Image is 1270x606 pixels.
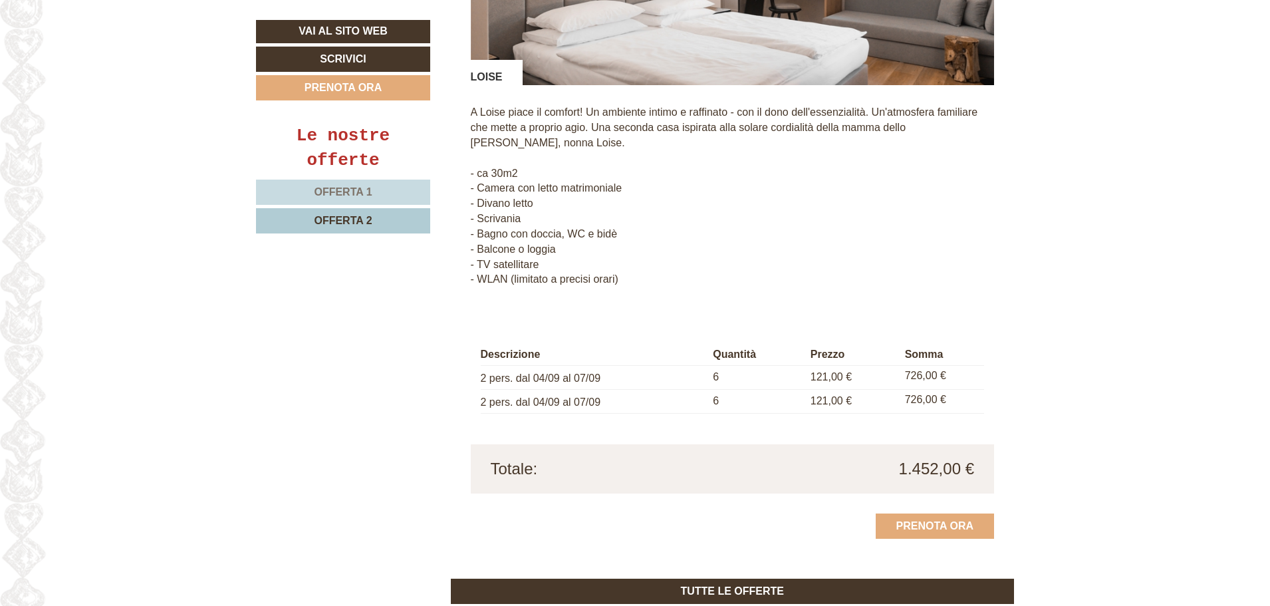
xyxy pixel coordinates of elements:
td: 6 [707,366,805,390]
small: 10:50 [20,64,201,73]
span: 121,00 € [811,371,852,382]
th: Quantità [707,345,805,365]
a: Scrivici [256,47,430,72]
div: Totale: [481,458,733,480]
th: Prezzo [805,345,900,365]
th: Somma [900,345,984,365]
td: 726,00 € [900,389,984,413]
a: Prenota ora [256,75,430,100]
div: Hotel Gasthof Jochele [20,38,201,49]
div: martedì [229,10,293,33]
span: 1.452,00 € [899,458,974,480]
p: A Loise piace il comfort! Un ambiente intimo e raffinato - con il dono dell'essenzialità. Un'atmo... [471,105,995,287]
th: Descrizione [481,345,708,365]
a: Prenota ora [876,514,994,539]
div: Le nostre offerte [256,124,430,173]
a: TUTTE LE OFFERTE [451,579,1015,604]
td: 2 pers. dal 04/09 al 07/09 [481,366,708,390]
td: 726,00 € [900,366,984,390]
span: Offerta 2 [314,215,372,226]
div: Buon giorno, come possiamo aiutarla? [10,35,208,76]
a: Vai al sito web [256,20,430,43]
button: Invia [453,349,523,374]
span: Offerta 1 [314,186,372,198]
div: LOISE [471,60,523,85]
span: 121,00 € [811,395,852,406]
td: 2 pers. dal 04/09 al 07/09 [481,389,708,413]
td: 6 [707,389,805,413]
